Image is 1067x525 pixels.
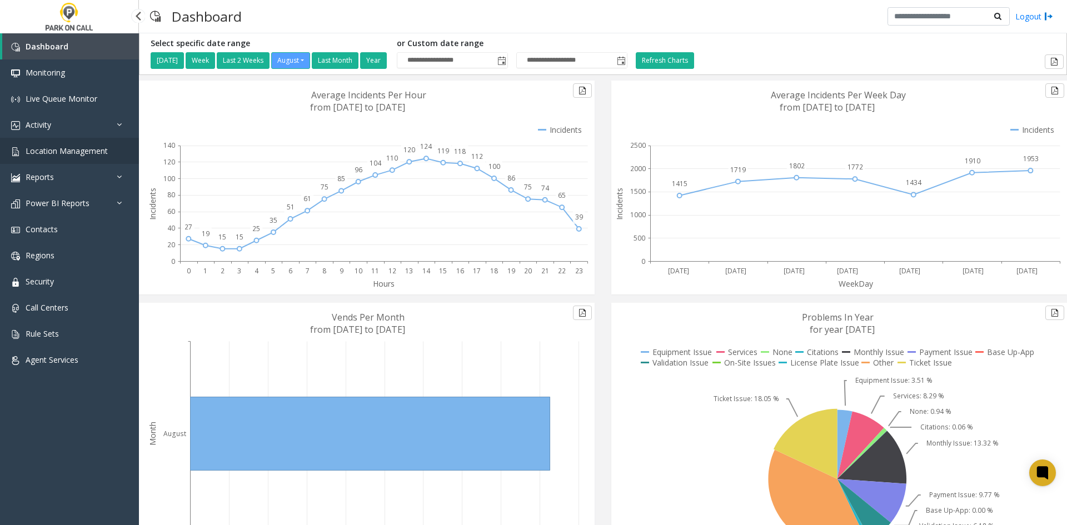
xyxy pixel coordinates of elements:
[11,330,20,339] img: 'icon'
[306,266,310,276] text: 7
[221,266,225,276] text: 2
[839,278,874,289] text: WeekDay
[471,152,483,161] text: 112
[573,306,592,320] button: Export to pdf
[26,224,58,234] span: Contacts
[507,173,515,183] text: 86
[26,93,97,104] span: Live Queue Monitor
[614,188,625,220] text: Incidents
[906,178,922,187] text: 1434
[630,141,646,150] text: 2500
[789,161,805,171] text: 1802
[355,165,362,174] text: 96
[810,323,875,336] text: for year [DATE]
[11,278,20,287] img: 'icon'
[11,121,20,130] img: 'icon'
[147,422,158,446] text: Month
[163,429,186,438] text: August
[473,266,481,276] text: 17
[271,52,310,69] button: August
[926,438,999,448] text: Monthly Issue: 13.32 %
[11,356,20,365] img: 'icon'
[899,266,920,276] text: [DATE]
[26,250,54,261] span: Regions
[186,52,215,69] button: Week
[641,257,645,266] text: 0
[965,156,980,166] text: 1910
[524,266,532,276] text: 20
[11,304,20,313] img: 'icon'
[855,376,933,385] text: Equipment Issue: 3.51 %
[370,158,382,168] text: 104
[575,212,583,222] text: 39
[26,328,59,339] span: Rule Sets
[1045,83,1064,98] button: Export to pdf
[321,182,328,192] text: 75
[405,266,413,276] text: 13
[437,146,449,156] text: 119
[456,266,464,276] text: 16
[355,266,362,276] text: 10
[11,173,20,182] img: 'icon'
[26,146,108,156] span: Location Management
[634,233,645,243] text: 500
[163,157,175,167] text: 120
[26,198,89,208] span: Power BI Reports
[360,52,387,69] button: Year
[439,266,447,276] text: 15
[26,172,54,182] span: Reports
[151,52,184,69] button: [DATE]
[1045,54,1064,69] button: Export to pdf
[524,182,532,192] text: 75
[495,53,507,68] span: Toggle popup
[147,188,158,220] text: Incidents
[397,39,627,48] h5: or Custom date range
[26,276,54,287] span: Security
[187,266,191,276] text: 0
[1045,306,1064,320] button: Export to pdf
[311,89,426,101] text: Average Incidents Per Hour
[920,422,973,432] text: Citations: 0.06 %
[310,323,405,336] text: from [DATE] to [DATE]
[386,153,398,163] text: 110
[1044,11,1053,22] img: logout
[929,490,1000,499] text: Payment Issue: 9.77 %
[218,232,226,242] text: 15
[163,141,175,150] text: 140
[422,266,431,276] text: 14
[714,394,779,403] text: Ticket Issue: 18.05 %
[1015,11,1053,22] a: Logout
[847,162,863,172] text: 1772
[507,266,515,276] text: 19
[270,216,277,225] text: 35
[26,119,51,130] span: Activity
[780,101,875,113] text: from [DATE] to [DATE]
[615,53,627,68] span: Toggle popup
[166,3,247,30] h3: Dashboard
[332,311,405,323] text: Vends Per Month
[271,266,275,276] text: 5
[11,147,20,156] img: 'icon'
[636,52,694,69] button: Refresh Charts
[26,354,78,365] span: Agent Services
[11,95,20,104] img: 'icon'
[203,266,207,276] text: 1
[730,165,746,174] text: 1719
[11,252,20,261] img: 'icon'
[802,311,874,323] text: Problems In Year
[630,210,646,219] text: 1000
[167,190,175,199] text: 80
[454,147,466,156] text: 118
[488,162,500,171] text: 100
[167,223,175,233] text: 40
[668,266,689,276] text: [DATE]
[403,145,415,154] text: 120
[541,266,549,276] text: 21
[630,164,646,173] text: 2000
[541,183,550,193] text: 74
[575,266,583,276] text: 23
[1023,154,1039,163] text: 1953
[171,257,175,266] text: 0
[910,407,951,416] text: None: 0.94 %
[217,52,270,69] button: Last 2 Weeks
